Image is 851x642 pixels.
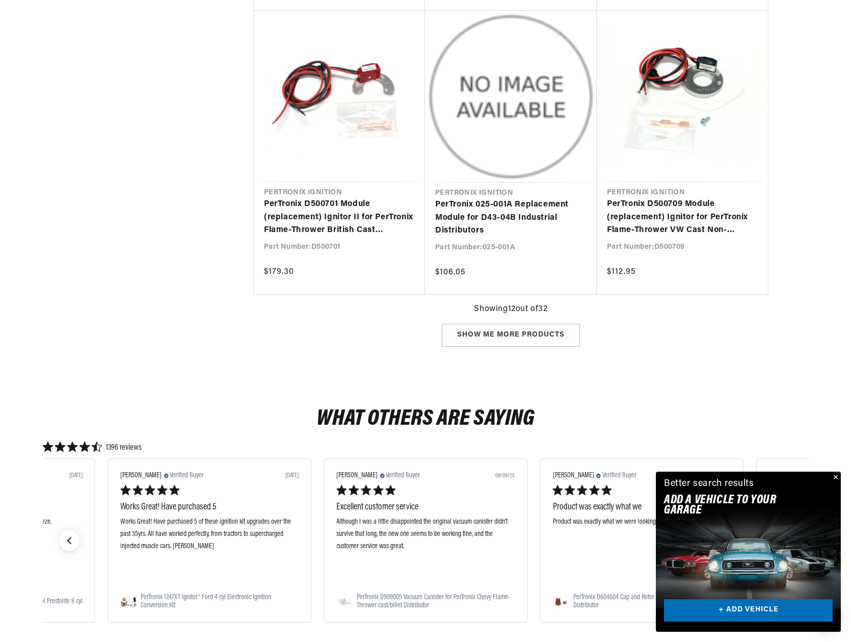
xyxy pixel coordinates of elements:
[169,471,203,480] span: Verified Buyer
[336,516,515,587] div: Although I was a little disappointed the original vacuum canister didn’t survive that long, the n...
[120,594,298,610] div: Navigate to PerTronix 1247XT Ignitor® Ford 4 cyl Electronic Ignition Conversion Kit
[285,472,298,478] div: [DATE]
[552,516,731,587] div: Product was exactly what we were looking for.
[120,594,136,610] img: https://cdn-yotpo-images-production.yotpo.com/Product/407422521/341959875/square.jpg?1708055936
[336,594,353,610] img: https://cdn-yotpo-images-production.yotpo.com/Product/407429704/341969203/square.jpg?1662486051
[495,472,515,478] div: 09/09/25
[336,501,515,514] div: Excellent customer service
[336,594,515,610] div: Navigate to PerTronix D909005 Vacuum Canister for PerTronix Chevy Flame-Thrower cast/billet Distr...
[607,198,758,237] a: PerTronix D500709 Module (replacement) Ignitor for PerTronix Flame-Thrower VW Cast Non-Vacuum Dis...
[140,594,298,610] span: PerTronix 1247XT Ignitor® Ford 4 cyl Electronic Ignition Conversion Kit
[768,471,810,480] span: [PERSON_NAME]
[386,471,420,480] span: Verified Buyer
[664,599,833,622] a: + ADD VEHICLE
[336,471,378,480] span: [PERSON_NAME]
[435,198,587,238] a: PerTronix 025-001A Replacement Module for D43-04B Industrial Distributors
[107,458,311,623] div: slide 7 out of 7
[540,458,743,623] div: slide 2 out of 7
[442,324,580,347] div: Show me more products
[829,472,841,484] button: Close
[324,458,527,623] div: slide 1 out of 7
[120,501,298,514] div: Works Great! Have purchased 5
[59,530,79,551] div: previous slide
[316,409,535,429] h2: What Others Are Saying
[573,594,731,610] span: PerTronix D604604 Cap and Rotor Kit 4 cylinder VW Cast Distributor
[552,594,569,610] img: https://cdn-yotpo-images-production.yotpo.com/Product/407422840/341960841/square.jpg?1662485459
[357,594,515,610] span: PerTronix D909005 Vacuum Canister for PerTronix Chevy Flame-Thrower cast/billet Distributor
[43,458,809,623] div: carousel with 7 slides
[552,594,731,610] div: Navigate to PerTronix D604604 Cap and Rotor Kit 4 cylinder VW Cast Distributor
[474,303,547,316] span: Showing 12 out of 32
[602,471,636,480] span: Verified Buyer
[264,198,415,237] a: PerTronix D500701 Module (replacement) Ignitor II for PerTronix Flame-Thrower British Cast Distri...
[664,477,754,492] div: Better search results
[69,472,82,478] div: [DATE]
[552,501,731,514] div: Product was exactly what we
[106,442,142,454] span: 1396 reviews
[43,442,142,454] div: 4.674785 star rating
[120,516,298,587] div: Works Great! Have purchased 5 of these ignition kit upgrades over the past 35yrs. All have worked...
[552,471,594,480] span: [PERSON_NAME]
[664,495,807,516] h2: Add A VEHICLE to your garage
[120,471,161,480] span: [PERSON_NAME]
